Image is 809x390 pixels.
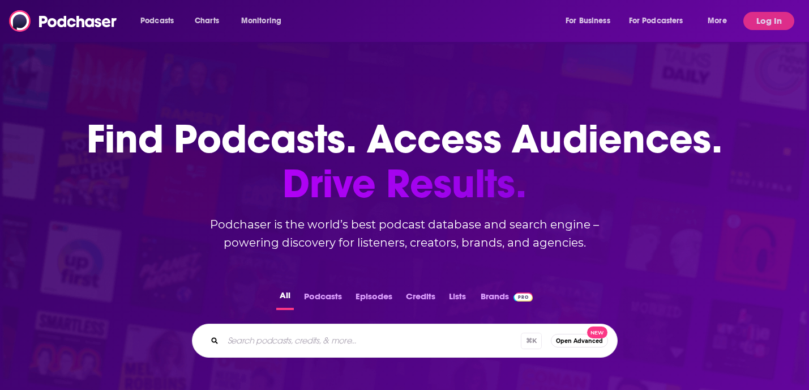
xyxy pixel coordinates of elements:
button: open menu [700,12,741,30]
button: open menu [622,12,700,30]
a: BrandsPodchaser Pro [481,288,533,310]
button: Open AdvancedNew [551,334,608,347]
h1: Find Podcasts. Access Audiences. [87,117,722,206]
button: Lists [446,288,469,310]
span: New [587,327,607,338]
span: For Business [566,13,610,29]
button: Log In [743,12,794,30]
span: Open Advanced [556,338,603,344]
img: Podchaser Pro [513,292,533,302]
button: Episodes [352,288,396,310]
button: open menu [233,12,296,30]
span: Charts [195,13,219,29]
button: All [276,288,294,310]
span: Podcasts [140,13,174,29]
img: Podchaser - Follow, Share and Rate Podcasts [9,10,118,32]
button: open menu [132,12,189,30]
input: Search podcasts, credits, & more... [223,332,521,350]
span: More [708,13,727,29]
div: Search podcasts, credits, & more... [192,324,618,358]
a: Charts [187,12,226,30]
button: Credits [403,288,439,310]
button: Podcasts [301,288,345,310]
button: open menu [558,12,624,30]
span: Drive Results. [87,162,722,206]
h2: Podchaser is the world’s best podcast database and search engine – powering discovery for listene... [178,215,631,252]
span: ⌘ K [521,333,542,349]
span: Monitoring [241,13,281,29]
span: For Podcasters [629,13,683,29]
